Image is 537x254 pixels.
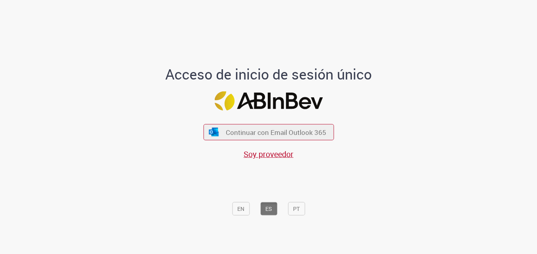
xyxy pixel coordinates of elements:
button: EN [232,202,250,216]
button: PT [288,202,305,216]
h1: Acceso de inicio de sesión único [159,66,378,82]
img: ícone Azure/Microsoft 360 [208,128,219,136]
img: Logo ABInBev [214,91,323,111]
button: ES [260,202,277,216]
button: ícone Azure/Microsoft 360 Continuar con Email Outlook 365 [203,124,334,140]
a: Soy proveedor [244,149,293,159]
span: Continuar con Email Outlook 365 [226,128,326,137]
